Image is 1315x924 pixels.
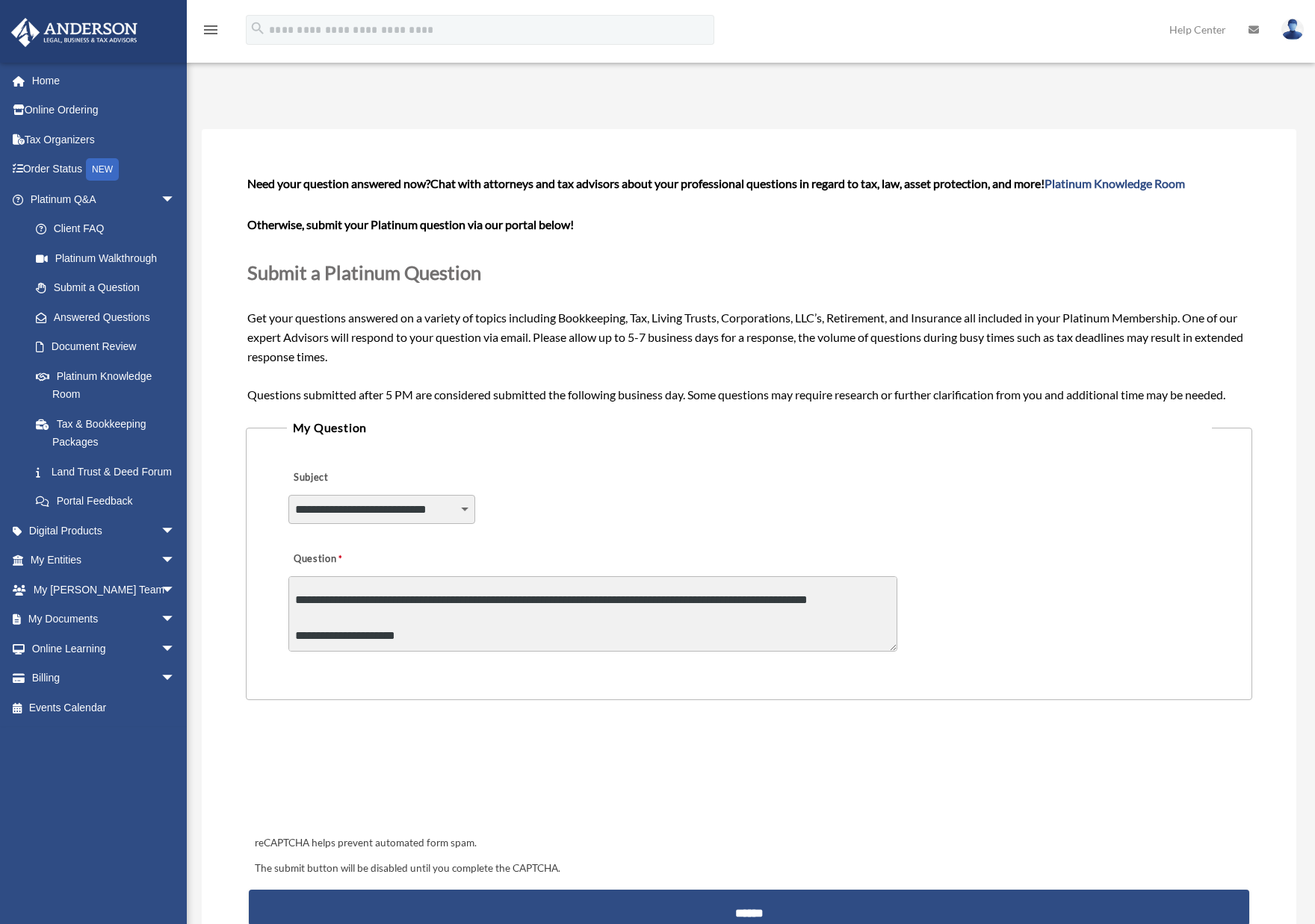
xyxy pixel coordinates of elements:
[250,746,477,805] iframe: reCAPTCHA
[202,21,220,39] i: menu
[10,516,198,546] a: Digital Productsarrow_drop_down
[21,332,198,362] a: Document Review
[21,361,198,409] a: Platinum Knowledge Room
[161,546,191,576] span: arrow_drop_down
[247,217,574,231] b: Otherwise, submit your Platinum question via our portal below!
[202,26,220,39] a: menu
[21,409,198,457] a: Tax & Bookkeeping Packages
[161,664,191,694] span: arrow_drop_down
[1045,176,1185,190] a: Platinum Knowledge Room
[288,549,404,569] label: Question
[161,634,191,664] span: arrow_drop_down
[247,261,481,284] span: Submit a Platinum Question
[161,575,191,605] span: arrow_drop_down
[10,66,198,96] a: Home
[21,457,198,487] a: Land Trust & Deed Forum
[21,273,191,303] a: Submit a Question
[288,467,430,488] label: Subject
[161,516,191,546] span: arrow_drop_down
[249,860,1250,878] div: The submit button will be disabled until you complete the CAPTCHA.
[21,214,198,244] a: Client FAQ
[10,96,198,125] a: Online Ordering
[10,634,198,664] a: Online Learningarrow_drop_down
[430,176,1185,190] span: Chat with attorneys and tax advisors about your professional questions in regard to tax, law, ass...
[250,20,266,37] i: search
[10,546,198,575] a: My Entitiesarrow_drop_down
[10,125,198,154] a: Tax Organizers
[10,605,198,634] a: My Documentsarrow_drop_down
[10,693,198,722] a: Events Calendar
[86,158,119,181] div: NEW
[7,18,142,47] img: Anderson Advisors Platinum Portal
[287,417,1212,438] legend: My Question
[161,605,191,635] span: arrow_drop_down
[10,184,198,214] a: Platinum Q&Aarrow_drop_down
[10,154,198,185] a: Order StatusNEW
[21,487,198,516] a: Portal Feedback
[10,575,198,605] a: My [PERSON_NAME] Teamarrow_drop_down
[249,834,1250,852] div: reCAPTCHA helps prevent automated form spam.
[21,302,198,332] a: Answered Questions
[247,176,1251,401] span: Get your questions answered on a variety of topics including Bookkeeping, Tax, Living Trusts, Cor...
[21,243,198,273] a: Platinum Walkthrough
[1281,19,1304,40] img: User Pic
[161,184,191,215] span: arrow_drop_down
[247,176,430,190] span: Need your question answered now?
[10,664,198,693] a: Billingarrow_drop_down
